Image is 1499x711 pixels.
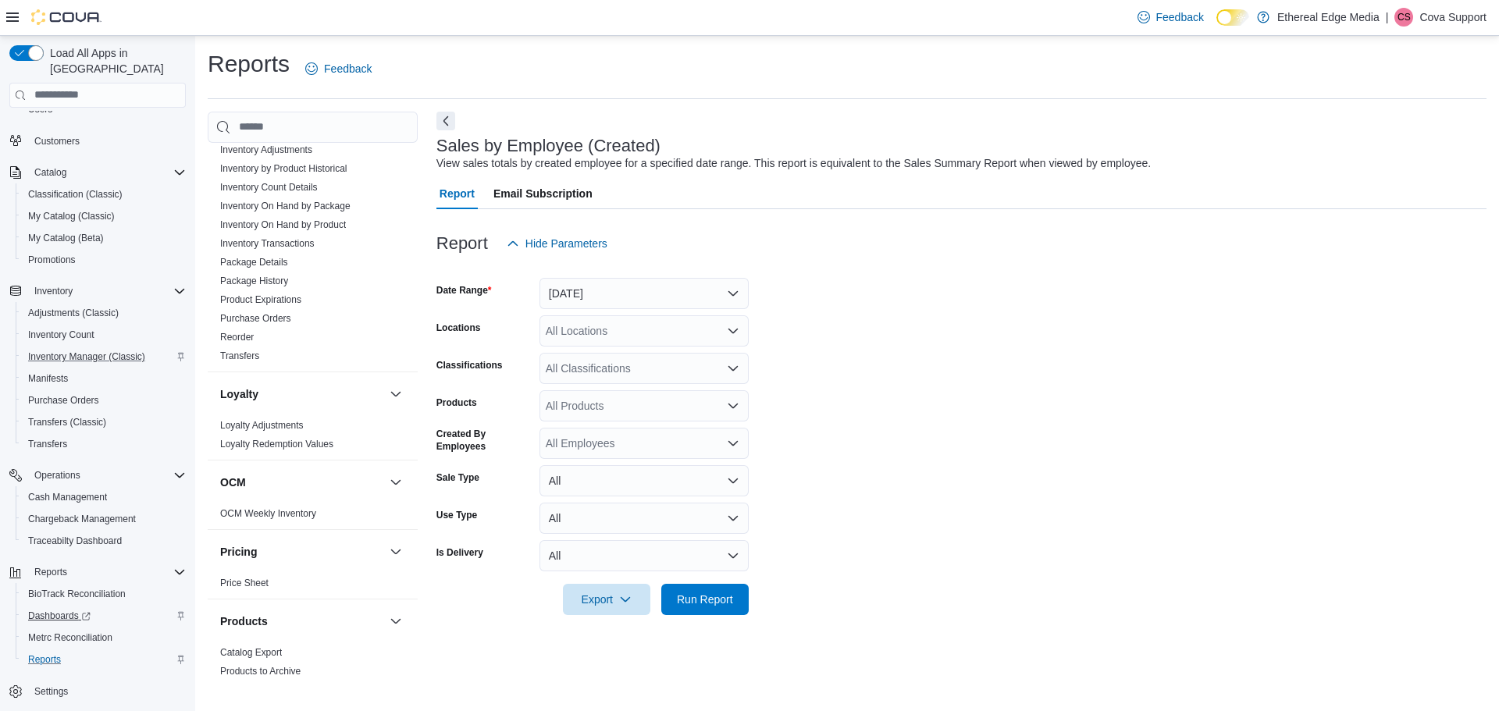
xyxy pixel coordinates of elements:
span: Inventory Count [22,325,186,344]
span: Reports [28,563,186,581]
a: Customers [28,132,86,151]
button: Traceabilty Dashboard [16,530,192,552]
a: Manifests [22,369,74,388]
button: OCM [220,475,383,490]
h1: Reports [208,48,290,80]
img: Cova [31,9,101,25]
button: Next [436,112,455,130]
span: Hide Parameters [525,236,607,251]
button: My Catalog (Classic) [16,205,192,227]
button: Classification (Classic) [16,183,192,205]
button: Transfers (Classic) [16,411,192,433]
span: BioTrack Reconciliation [22,585,186,603]
span: Transfers [22,435,186,453]
button: Reports [16,649,192,670]
label: Is Delivery [436,546,483,559]
div: Cova Support [1394,8,1413,27]
span: Product Expirations [220,293,301,306]
a: Feedback [1131,2,1210,33]
a: Inventory Manager (Classic) [22,347,151,366]
button: OCM [386,473,405,492]
span: Export [572,584,641,615]
span: Reorder [220,331,254,343]
a: Products to Archive [220,666,301,677]
div: Inventory [208,140,418,371]
button: Cash Management [16,486,192,508]
button: All [539,465,749,496]
button: Adjustments (Classic) [16,302,192,324]
a: My Catalog (Classic) [22,207,121,226]
span: Inventory Manager (Classic) [28,350,145,363]
button: Metrc Reconciliation [16,627,192,649]
span: Classification (Classic) [22,185,186,204]
button: Loyalty [386,385,405,403]
span: Package History [220,275,288,287]
a: Inventory Count Details [220,182,318,193]
button: BioTrack Reconciliation [16,583,192,605]
a: Chargeback Management [22,510,142,528]
a: Product Expirations [220,294,301,305]
a: Settings [28,682,74,701]
span: Dashboards [22,606,186,625]
button: Settings [3,680,192,702]
button: [DATE] [539,278,749,309]
span: Promotions [22,251,186,269]
a: Inventory Count [22,325,101,344]
span: Inventory [34,285,73,297]
input: Dark Mode [1216,9,1249,26]
label: Locations [436,322,481,334]
a: Transfers [22,435,73,453]
h3: Report [436,234,488,253]
a: Purchase Orders [220,313,291,324]
a: Price Sheet [220,578,269,588]
button: My Catalog (Beta) [16,227,192,249]
span: Adjustments (Classic) [28,307,119,319]
button: Pricing [220,544,383,560]
button: Inventory Manager (Classic) [16,346,192,368]
span: Load All Apps in [GEOGRAPHIC_DATA] [44,45,186,76]
a: Feedback [299,53,378,84]
div: Loyalty [208,416,418,460]
span: Catalog [34,166,66,179]
span: Catalog [28,163,186,182]
span: Inventory by Product Historical [220,162,347,175]
a: Inventory Adjustments [220,144,312,155]
h3: OCM [220,475,246,490]
a: Package History [220,276,288,286]
span: Reports [22,650,186,669]
button: Transfers [16,433,192,455]
span: Inventory Count [28,329,94,341]
span: Purchase Orders [28,394,99,407]
a: Purchase Orders [22,391,105,410]
span: Transfers (Classic) [28,416,106,428]
a: Inventory Transactions [220,238,315,249]
button: Catalog [28,163,73,182]
label: Use Type [436,509,477,521]
span: Price Sheet [220,577,269,589]
span: Reports [28,653,61,666]
span: Email Subscription [493,178,593,209]
a: Reorder [220,332,254,343]
button: Manifests [16,368,192,389]
span: Promotions [28,254,76,266]
a: Classification (Classic) [22,185,129,204]
a: Inventory On Hand by Package [220,201,351,212]
span: Manifests [22,369,186,388]
p: Ethereal Edge Media [1277,8,1380,27]
span: Operations [34,469,80,482]
span: Run Report [677,592,733,607]
label: Sale Type [436,471,479,484]
button: Inventory [28,282,79,300]
button: Inventory Count [16,324,192,346]
span: Operations [28,466,186,485]
label: Date Range [436,284,492,297]
label: Created By Employees [436,428,533,453]
button: Run Report [661,584,749,615]
button: Reports [28,563,73,581]
button: Operations [3,464,192,486]
a: Cash Management [22,488,113,507]
span: Settings [34,685,68,698]
span: Inventory Adjustments [220,144,312,156]
span: Products to Archive [220,665,301,677]
span: Chargeback Management [28,513,136,525]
